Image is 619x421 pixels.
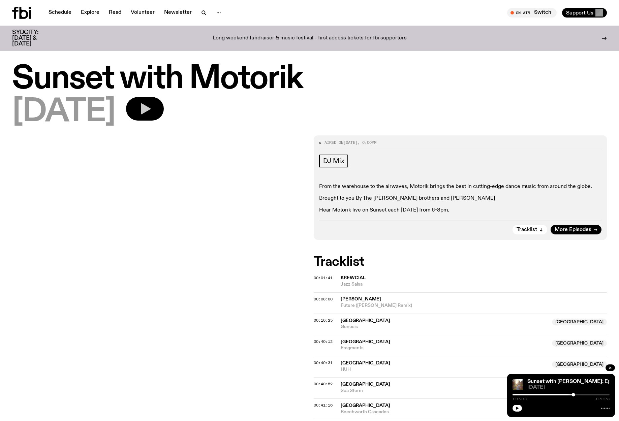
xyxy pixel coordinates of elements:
h2: Tracklist [314,256,607,268]
span: 00:10:25 [314,318,333,323]
h1: Sunset with Motorik [12,64,607,94]
a: Schedule [44,8,75,18]
a: DJ Mix [319,155,348,167]
button: 00:10:25 [314,319,333,322]
span: 00:40:12 [314,339,333,344]
a: More Episodes [551,225,601,234]
span: 1:59:58 [595,397,610,401]
span: HUH [341,366,548,373]
button: 00:01:41 [314,276,333,280]
span: Future ([PERSON_NAME] Remix) [341,302,607,309]
p: Hear Motorik live on Sunset each [DATE] from 6-8pm. [319,207,602,214]
span: Support Us [566,10,593,16]
span: 00:40:52 [314,381,333,387]
button: On AirSwitch [507,8,557,18]
span: Krewcial [341,276,366,280]
span: [GEOGRAPHIC_DATA] [341,361,390,365]
button: 00:40:31 [314,361,333,365]
button: Tracklist [513,225,547,234]
p: From the warehouse to the airwaves, Motorik brings the best in cutting-edge dance music from arou... [319,184,602,190]
span: 00:41:16 [314,402,333,408]
span: Jazz Salsa [341,281,607,288]
span: 1:15:13 [513,397,527,401]
button: 00:40:52 [314,382,333,386]
span: 00:40:31 [314,360,333,365]
span: Beechworth Cascades [341,409,548,415]
span: Sea Storm [341,388,548,394]
span: DJ Mix [323,157,344,165]
span: [GEOGRAPHIC_DATA] [552,319,607,325]
a: Volunteer [127,8,159,18]
span: [GEOGRAPHIC_DATA] [341,318,390,323]
span: Tracklist [517,227,537,232]
a: Newsletter [160,8,196,18]
span: [DATE] [12,97,115,127]
a: Explore [77,8,103,18]
span: 00:01:41 [314,275,333,281]
span: [GEOGRAPHIC_DATA] [341,339,390,344]
span: [PERSON_NAME] [341,297,381,301]
span: Genesis [341,324,548,330]
h3: SYDCITY: [DATE] & [DATE] [12,30,55,47]
button: 00:40:12 [314,340,333,344]
button: 00:08:00 [314,297,333,301]
span: [DATE] [343,140,358,145]
span: , 6:00pm [358,140,376,145]
span: More Episodes [555,227,591,232]
p: Brought to you By The [PERSON_NAME] brothers and [PERSON_NAME] [319,195,602,202]
span: [GEOGRAPHIC_DATA] [341,403,390,408]
span: [DATE] [527,385,610,390]
a: Read [105,8,125,18]
button: 00:41:16 [314,403,333,407]
span: Aired on [324,140,343,145]
span: [GEOGRAPHIC_DATA] [552,340,607,347]
p: Long weekend fundraiser & music festival - first access tickets for fbi supporters [213,35,407,41]
button: Support Us [562,8,607,18]
span: 00:08:00 [314,296,333,302]
span: [GEOGRAPHIC_DATA] [341,382,390,387]
span: Fragments [341,345,548,351]
span: [GEOGRAPHIC_DATA] [552,361,607,368]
